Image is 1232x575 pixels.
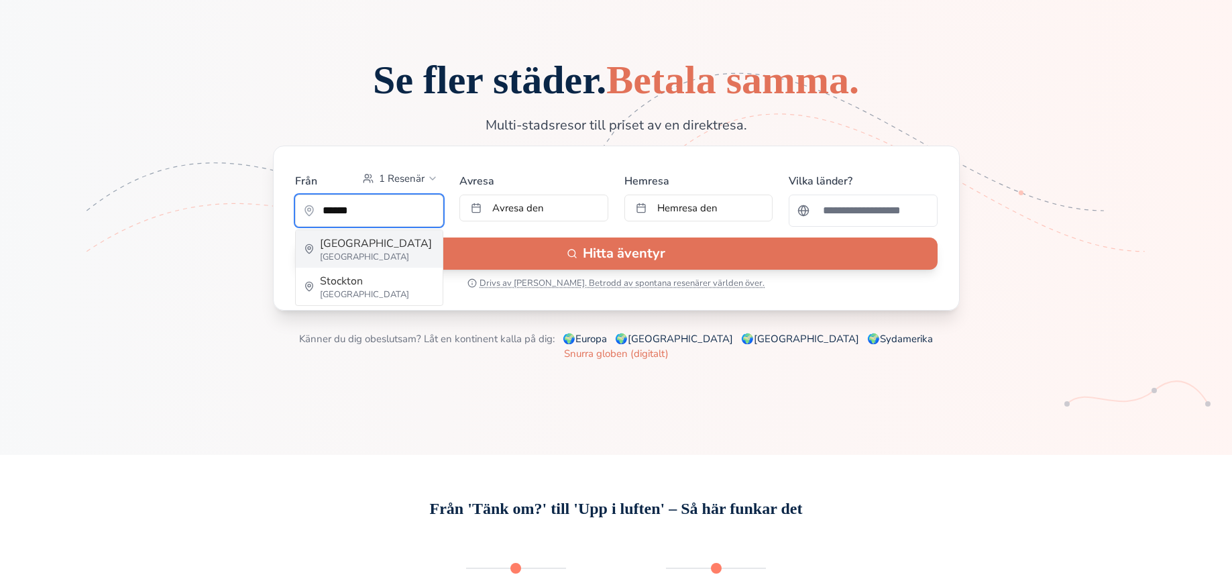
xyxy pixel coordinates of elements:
[379,172,425,185] span: 1 Resenär
[492,201,544,215] span: Avresa den
[320,289,409,300] p: [GEOGRAPHIC_DATA]
[299,332,555,346] span: Känner du dig obeslutsam? Låt en kontinent kalla på dig:
[320,273,363,289] p: Stockton
[606,58,859,102] span: Betala samma.
[320,236,432,252] p: [GEOGRAPHIC_DATA]
[467,278,765,289] button: Drivs av [PERSON_NAME]. Betrodd av spontana resenärer världen över.
[741,332,859,346] a: 🌍[GEOGRAPHIC_DATA]
[320,252,409,262] p: [GEOGRAPHIC_DATA]
[459,195,608,221] button: Avresa den
[564,347,669,360] a: Snurra globen (digitalt)
[867,332,933,346] a: 🌍Sydamerika
[624,168,773,189] label: Hemresa
[815,197,929,224] input: Sök efter ett land
[563,332,607,346] a: 🌍Europa
[316,498,917,519] h2: Från 'Tänk om?' till 'Upp i luften' – Så här funkar det
[373,58,859,102] span: Se fler städer.
[480,278,765,289] span: Drivs av [PERSON_NAME]. Betrodd av spontana resenärer världen över.
[295,238,938,270] button: Hitta äventyr
[357,168,443,189] button: Select passengers
[295,173,317,189] label: Från
[459,168,608,189] label: Avresa
[657,201,718,215] span: Hemresa den
[391,116,842,135] p: Multi-stadsresor till priset av en direktresa.
[615,332,733,346] a: 🌍[GEOGRAPHIC_DATA]
[789,168,938,189] label: Vilka länder?
[624,195,773,221] button: Hemresa den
